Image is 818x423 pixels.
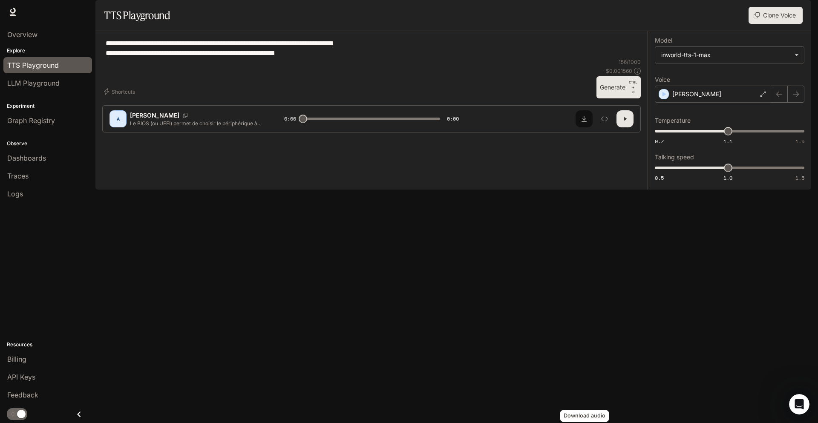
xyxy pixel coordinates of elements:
p: ⏎ [629,80,637,95]
p: Talking speed [655,154,694,160]
span: 0:09 [447,115,459,123]
button: Clone Voice [749,7,803,24]
button: Download audio [576,110,593,127]
div: Download audio [560,410,609,422]
button: Shortcuts [102,85,138,98]
span: 0.7 [655,138,664,145]
p: $ 0.001560 [606,67,632,75]
p: Model [655,37,672,43]
div: inworld-tts-1-max [661,51,790,59]
span: 0.5 [655,174,664,181]
p: Le BIOS (ou UEFI) permet de choisir le périphérique à partir duquel l’ordinateur démarre. C’est [... [130,120,264,127]
h1: TTS Playground [104,7,170,24]
span: 0:00 [284,115,296,123]
p: Temperature [655,118,691,124]
p: CTRL + [629,80,637,90]
p: Voice [655,77,670,83]
div: inworld-tts-1-max [655,47,804,63]
span: 1.5 [795,174,804,181]
div: A [111,112,125,126]
span: 1.1 [723,138,732,145]
button: Copy Voice ID [179,113,191,118]
iframe: Intercom live chat [789,394,809,414]
button: Inspect [596,110,613,127]
button: GenerateCTRL +⏎ [596,76,641,98]
p: [PERSON_NAME] [672,90,721,98]
span: 1.0 [723,174,732,181]
span: 1.5 [795,138,804,145]
p: [PERSON_NAME] [130,111,179,120]
p: 156 / 1000 [619,58,641,66]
